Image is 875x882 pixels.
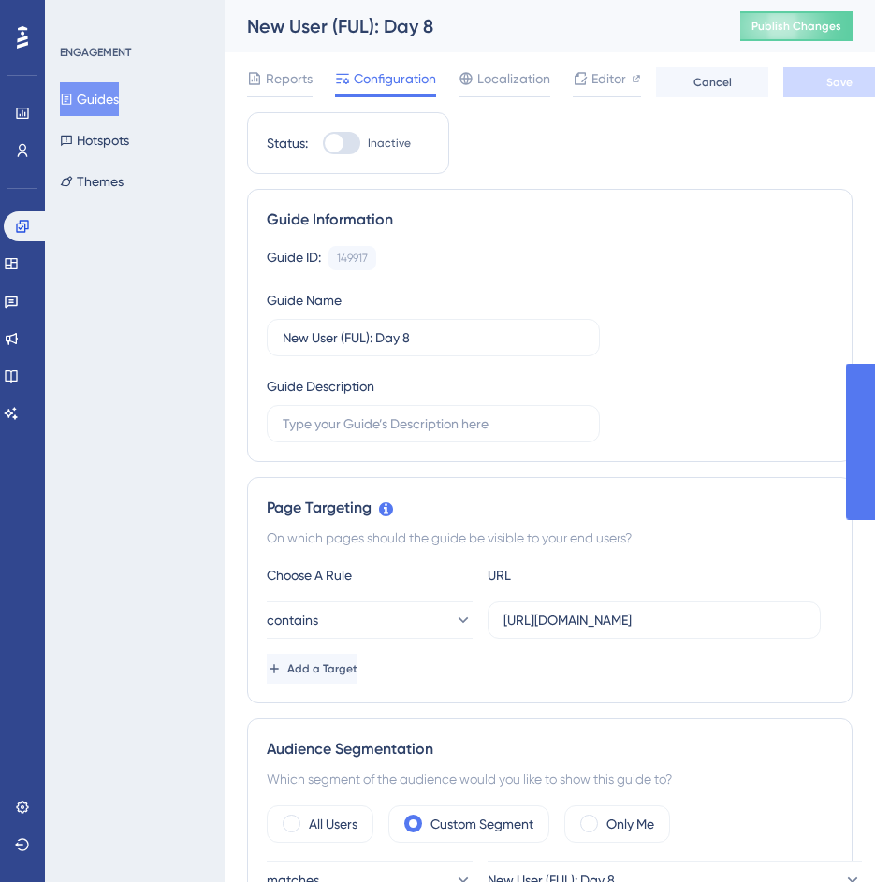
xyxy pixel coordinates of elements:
[267,609,318,631] span: contains
[740,11,853,41] button: Publish Changes
[693,75,732,90] span: Cancel
[751,19,841,34] span: Publish Changes
[267,497,833,519] div: Page Targeting
[267,738,833,760] div: Audience Segmentation
[267,654,357,684] button: Add a Target
[656,67,768,97] button: Cancel
[247,13,693,39] div: New User (FUL): Day 8
[287,661,357,676] span: Add a Target
[368,136,411,151] span: Inactive
[267,564,473,586] div: Choose A Rule
[267,527,833,549] div: On which pages should the guide be visible to your end users?
[267,601,473,639] button: contains
[267,209,833,231] div: Guide Information
[503,610,805,630] input: yourwebsite.com/path
[266,67,313,90] span: Reports
[488,564,693,586] div: URL
[591,67,626,90] span: Editor
[60,82,119,116] button: Guides
[337,251,368,266] div: 149917
[267,246,321,270] div: Guide ID:
[283,327,584,348] input: Type your Guide’s Name here
[60,45,131,60] div: ENGAGEMENT
[430,813,533,835] label: Custom Segment
[606,813,654,835] label: Only Me
[267,289,342,311] div: Guide Name
[309,813,357,835] label: All Users
[283,413,584,434] input: Type your Guide’s Description here
[60,165,124,198] button: Themes
[60,123,129,157] button: Hotspots
[796,808,853,864] iframe: UserGuiding AI Assistant Launcher
[267,768,833,790] div: Which segment of the audience would you like to show this guide to?
[267,375,374,398] div: Guide Description
[267,132,308,154] div: Status:
[826,75,853,90] span: Save
[354,67,436,90] span: Configuration
[477,67,550,90] span: Localization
